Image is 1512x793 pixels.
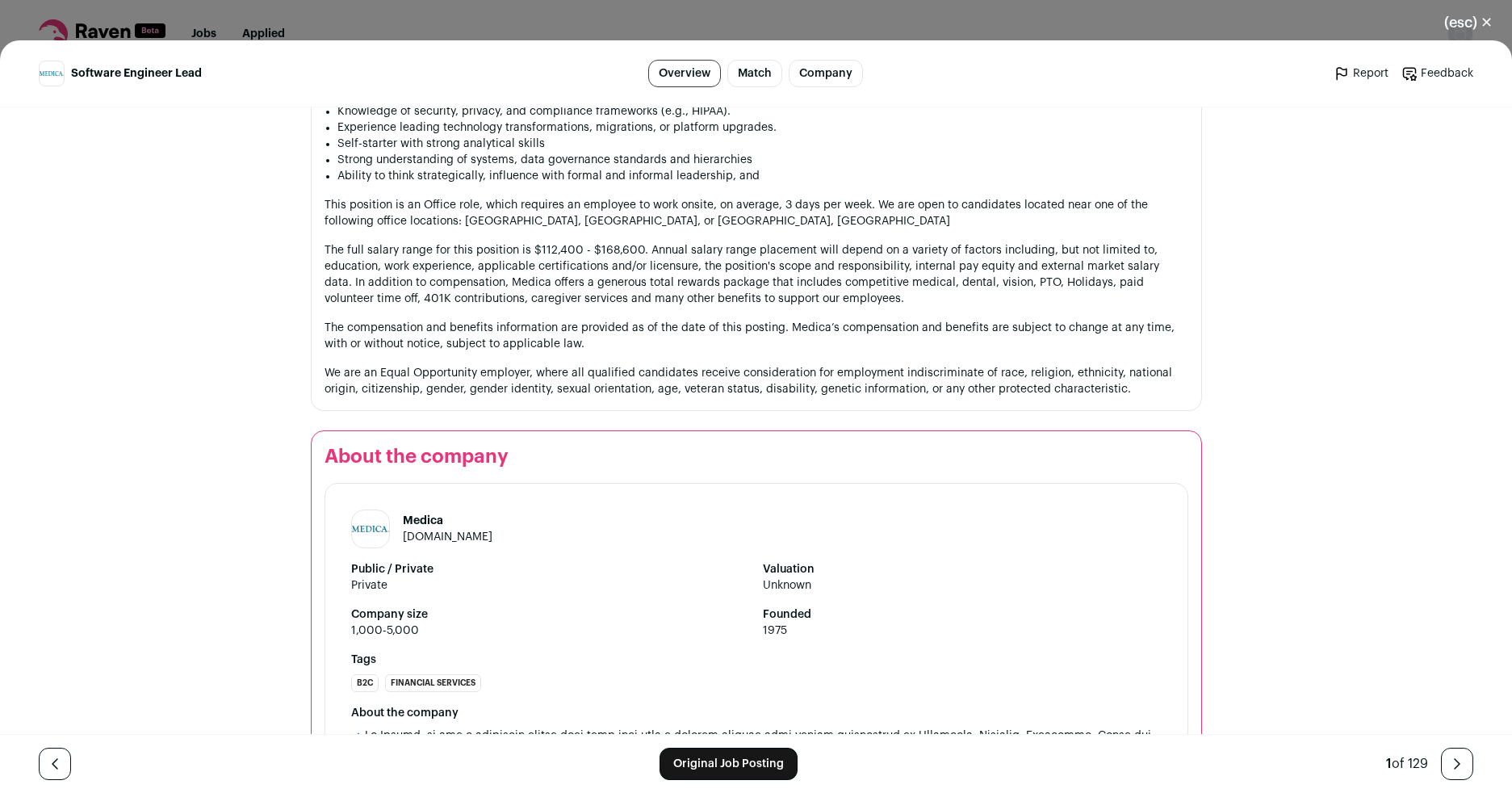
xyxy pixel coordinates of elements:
strong: Company size [351,606,750,623]
div: of 129 [1386,754,1428,774]
span: Private [351,577,750,594]
p: This position is an Office role, which requires an employee to work onsite, on average, 3 days pe... [325,197,1188,229]
span: 1975 [763,623,1162,639]
p: We are an Equal Opportunity employer, where all qualified candidates receive consideration for em... [325,365,1188,397]
a: Feedback [1401,65,1473,82]
a: Report [1334,65,1388,82]
span: 🔹Lo Ipsumd, si ame c adipiscin elitse doei temp inci utla e dolorem aliquae admi veniam quisnostr... [351,728,1162,792]
li: Strong understanding of systems, data governance standards and hierarchies [337,152,1188,168]
span: 1,000-5,000 [351,623,750,639]
strong: Valuation [763,561,1162,577]
li: B2C [351,674,379,692]
strong: Tags [351,652,1162,668]
li: Self-starter with strong analytical skills [337,136,1188,152]
li: Experience leading technology transformations, migrations, or platform upgrades. [337,120,1188,136]
span: Unknown [763,577,1162,594]
span: 1 [1386,757,1392,770]
p: The full salary range for this position is $112,400 - $168,600. Annual salary range placement wil... [325,242,1188,307]
a: Company [789,60,863,87]
a: [DOMAIN_NAME] [403,531,492,543]
li: Financial Services [385,674,481,692]
a: Overview [648,60,721,87]
p: The compensation and benefits information are provided as of the date of this posting. Medica’s c... [325,320,1188,352]
a: Match [727,60,782,87]
img: f136d5e234c851a7f56d685f197d10baaeb71ce65e135107121513d55f384df2.png [352,526,389,532]
button: Close modal [1425,5,1512,40]
h1: Medica [403,513,492,529]
li: Knowledge of security, privacy, and compliance frameworks (e.g., HIPAA). [337,103,1188,120]
strong: Founded [763,606,1162,623]
strong: Public / Private [351,561,750,577]
li: Ability to think strategically, influence with formal and informal leadership, and [337,168,1188,184]
div: About the company [351,705,1162,721]
h2: About the company [325,444,1188,470]
img: f136d5e234c851a7f56d685f197d10baaeb71ce65e135107121513d55f384df2.png [40,71,64,75]
span: Software Engineer Lead [71,65,202,82]
a: Original Job Posting [660,748,798,780]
